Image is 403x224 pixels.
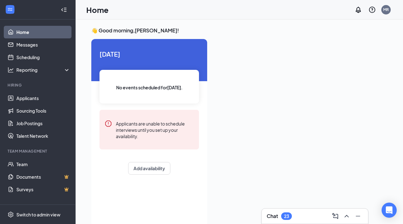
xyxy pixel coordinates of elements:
svg: Minimize [354,212,362,220]
svg: QuestionInfo [368,6,376,14]
a: Messages [16,38,70,51]
span: No events scheduled for [DATE] . [116,84,183,91]
svg: ComposeMessage [332,212,339,220]
button: Minimize [353,211,363,221]
h1: Home [86,4,109,15]
a: Home [16,26,70,38]
div: 23 [284,214,289,219]
div: Team Management [8,148,69,154]
a: Team [16,158,70,171]
a: Scheduling [16,51,70,64]
span: [DATE] [99,49,199,59]
button: ChevronUp [342,211,352,221]
a: Sourcing Tools [16,104,70,117]
svg: WorkstreamLogo [7,6,13,13]
svg: Settings [8,211,14,218]
div: Reporting [16,67,71,73]
a: Job Postings [16,117,70,130]
div: Open Intercom Messenger [382,203,397,218]
div: Hiring [8,82,69,88]
div: Switch to admin view [16,211,60,218]
svg: Collapse [61,7,67,13]
a: Talent Network [16,130,70,142]
h3: 👋 Good morning, [PERSON_NAME] ! [91,27,387,34]
svg: Analysis [8,67,14,73]
a: SurveysCrown [16,183,70,196]
svg: Notifications [355,6,362,14]
a: DocumentsCrown [16,171,70,183]
div: MR [383,7,389,12]
a: Applicants [16,92,70,104]
button: Add availability [128,162,170,175]
svg: ChevronUp [343,212,350,220]
h3: Chat [267,213,278,220]
div: Applicants are unable to schedule interviews until you set up your availability. [116,120,194,139]
button: ComposeMessage [330,211,340,221]
svg: Error [105,120,112,127]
